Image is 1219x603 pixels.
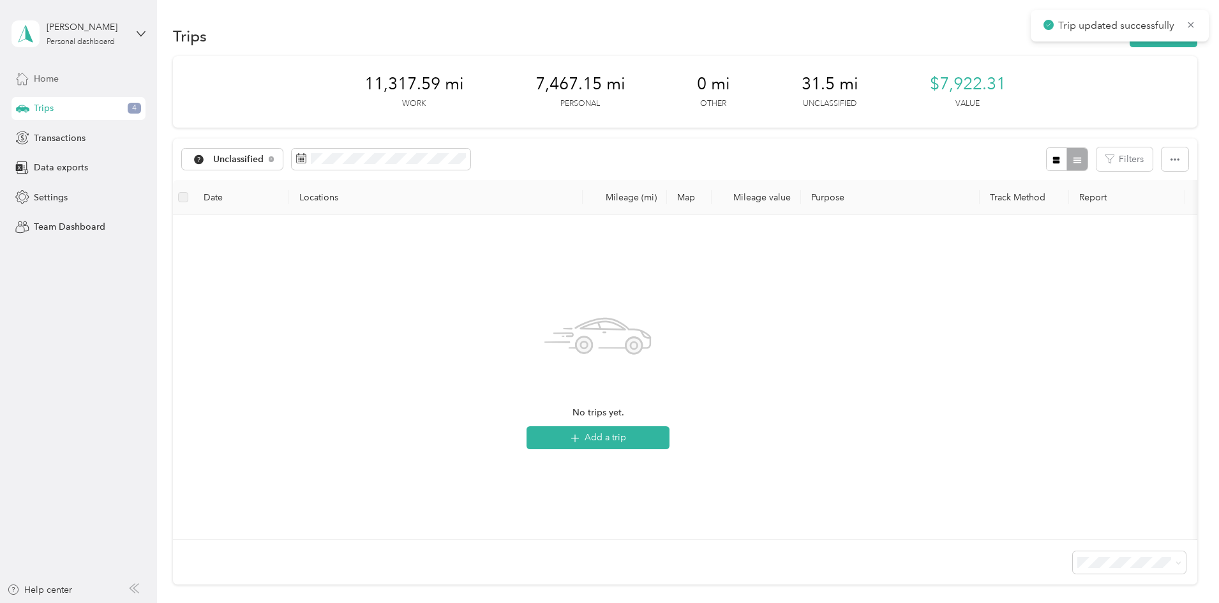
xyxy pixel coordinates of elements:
[1069,180,1185,215] th: Report
[34,72,59,86] span: Home
[572,406,624,420] span: No trips yet.
[128,103,141,114] span: 4
[803,98,856,110] p: Unclassified
[34,161,88,174] span: Data exports
[583,180,667,215] th: Mileage (mi)
[980,180,1069,215] th: Track Method
[47,20,126,34] div: [PERSON_NAME]
[34,191,68,204] span: Settings
[213,155,264,164] span: Unclassified
[801,180,980,215] th: Purpose
[527,426,669,449] button: Add a trip
[47,38,115,46] div: Personal dashboard
[1058,18,1177,34] p: Trip updated successfully
[364,74,464,94] span: 11,317.59 mi
[173,29,207,43] h1: Trips
[802,74,858,94] span: 31.5 mi
[1148,532,1219,603] iframe: Everlance-gr Chat Button Frame
[193,180,289,215] th: Date
[667,180,712,215] th: Map
[930,74,1006,94] span: $7,922.31
[535,74,625,94] span: 7,467.15 mi
[34,220,105,234] span: Team Dashboard
[955,98,980,110] p: Value
[560,98,600,110] p: Personal
[1096,147,1153,171] button: Filters
[34,101,54,115] span: Trips
[697,74,730,94] span: 0 mi
[7,583,72,597] button: Help center
[289,180,583,215] th: Locations
[34,131,86,145] span: Transactions
[700,98,726,110] p: Other
[712,180,801,215] th: Mileage value
[402,98,426,110] p: Work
